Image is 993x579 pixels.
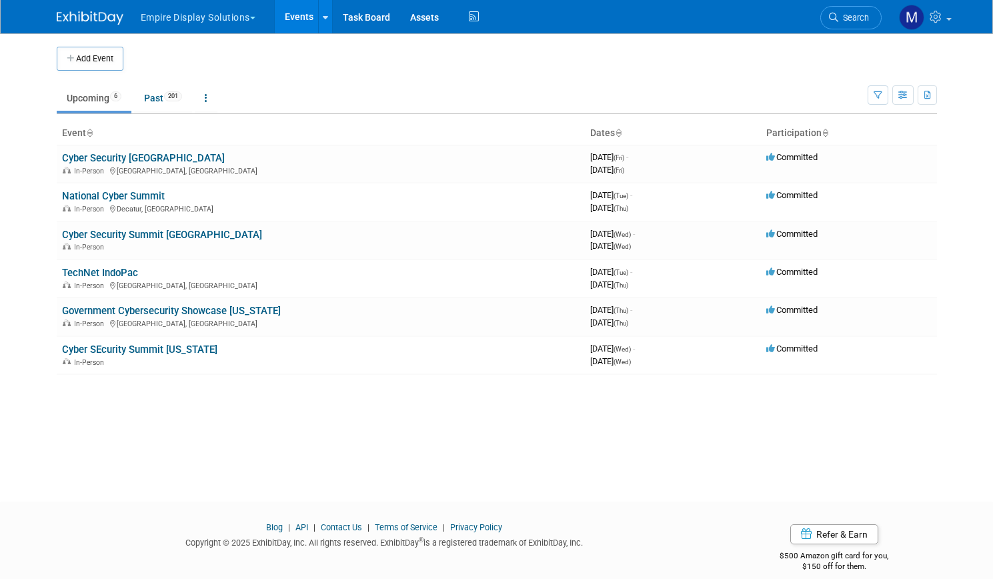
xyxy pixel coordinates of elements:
sup: ® [419,536,423,544]
th: Event [57,122,585,145]
span: Committed [766,267,818,277]
a: Sort by Start Date [615,127,622,138]
a: Contact Us [321,522,362,532]
a: Sort by Participation Type [822,127,828,138]
span: In-Person [74,281,108,290]
a: Government Cybersecurity Showcase [US_STATE] [62,305,281,317]
span: 201 [164,91,182,101]
span: Search [838,13,869,23]
img: Matt h [899,5,924,30]
span: (Fri) [614,167,624,174]
span: (Wed) [614,231,631,238]
a: API [295,522,308,532]
div: $150 off for them. [732,561,937,572]
a: Past201 [134,85,192,111]
span: [DATE] [590,190,632,200]
div: Copyright © 2025 ExhibitDay, Inc. All rights reserved. ExhibitDay is a registered trademark of Ex... [57,534,712,549]
img: ExhibitDay [57,11,123,25]
span: [DATE] [590,344,635,354]
span: | [310,522,319,532]
span: [DATE] [590,152,628,162]
a: Blog [266,522,283,532]
span: - [630,190,632,200]
a: Privacy Policy [450,522,502,532]
span: In-Person [74,243,108,251]
span: | [439,522,448,532]
a: Cyber SEcurity Summit [US_STATE] [62,344,217,356]
span: - [633,344,635,354]
span: [DATE] [590,165,624,175]
span: | [364,522,373,532]
span: [DATE] [590,318,628,328]
span: [DATE] [590,356,631,366]
div: [GEOGRAPHIC_DATA], [GEOGRAPHIC_DATA] [62,165,580,175]
span: (Fri) [614,154,624,161]
span: [DATE] [590,279,628,289]
span: (Thu) [614,205,628,212]
span: Committed [766,152,818,162]
span: Committed [766,344,818,354]
div: Decatur, [GEOGRAPHIC_DATA] [62,203,580,213]
span: (Wed) [614,243,631,250]
span: - [630,305,632,315]
span: Committed [766,305,818,315]
span: In-Person [74,205,108,213]
span: - [633,229,635,239]
a: TechNet IndoPac [62,267,138,279]
button: Add Event [57,47,123,71]
a: Terms of Service [375,522,437,532]
span: [DATE] [590,305,632,315]
span: Committed [766,229,818,239]
span: (Thu) [614,307,628,314]
th: Participation [761,122,937,145]
span: 6 [110,91,121,101]
img: In-Person Event [63,167,71,173]
span: (Tue) [614,269,628,276]
a: Search [820,6,882,29]
span: [DATE] [590,203,628,213]
span: [DATE] [590,229,635,239]
th: Dates [585,122,761,145]
a: National Cyber Summit [62,190,165,202]
span: (Thu) [614,281,628,289]
span: [DATE] [590,241,631,251]
div: $500 Amazon gift card for you, [732,542,937,572]
span: (Thu) [614,320,628,327]
span: (Tue) [614,192,628,199]
img: In-Person Event [63,358,71,365]
a: Cyber Security [GEOGRAPHIC_DATA] [62,152,225,164]
span: - [626,152,628,162]
span: (Wed) [614,358,631,366]
span: In-Person [74,320,108,328]
a: Refer & Earn [790,524,878,544]
a: Cyber Security Summit [GEOGRAPHIC_DATA] [62,229,262,241]
div: [GEOGRAPHIC_DATA], [GEOGRAPHIC_DATA] [62,279,580,290]
span: In-Person [74,167,108,175]
a: Upcoming6 [57,85,131,111]
a: Sort by Event Name [86,127,93,138]
div: [GEOGRAPHIC_DATA], [GEOGRAPHIC_DATA] [62,318,580,328]
span: | [285,522,293,532]
img: In-Person Event [63,281,71,288]
img: In-Person Event [63,243,71,249]
img: In-Person Event [63,320,71,326]
span: - [630,267,632,277]
span: In-Person [74,358,108,367]
span: (Wed) [614,346,631,353]
span: Committed [766,190,818,200]
span: [DATE] [590,267,632,277]
img: In-Person Event [63,205,71,211]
